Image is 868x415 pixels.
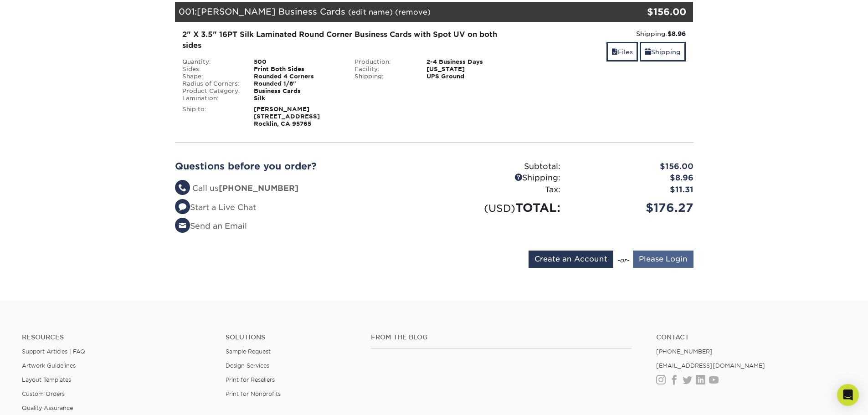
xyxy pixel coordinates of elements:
[226,348,271,355] a: Sample Request
[611,48,618,56] span: files
[527,29,686,38] div: Shipping:
[175,2,607,22] div: 001:
[226,333,357,341] h4: Solutions
[395,8,431,16] a: (remove)
[175,183,427,195] li: Call us
[175,221,247,231] a: Send an Email
[668,30,686,37] strong: $8.96
[645,48,651,56] span: shipping
[2,387,77,412] iframe: Google Customer Reviews
[254,106,320,127] strong: [PERSON_NAME] [STREET_ADDRESS] Rocklin, CA 95765
[22,376,71,383] a: Layout Templates
[420,73,520,80] div: UPS Ground
[175,161,427,172] h2: Questions before you order?
[837,384,859,406] div: Open Intercom Messenger
[656,348,713,355] a: [PHONE_NUMBER]
[22,333,212,341] h4: Resources
[656,333,846,341] a: Contact
[247,95,348,102] div: Silk
[529,251,613,268] input: Create an Account
[640,42,686,61] a: Shipping
[226,362,269,369] a: Design Services
[175,106,247,128] div: Ship to:
[607,5,687,19] div: $156.00
[247,80,348,87] div: Rounded 1/8"
[197,6,345,16] span: [PERSON_NAME] Business Cards
[633,251,693,268] input: Please Login
[567,184,700,196] div: $11.31
[348,66,420,73] div: Facility:
[371,333,632,341] h4: From the Blog
[175,95,247,102] div: Lamination:
[219,184,298,193] strong: [PHONE_NUMBER]
[348,58,420,66] div: Production:
[567,161,700,173] div: $156.00
[175,87,247,95] div: Product Category:
[175,80,247,87] div: Radius of Corners:
[175,203,256,212] a: Start a Live Chat
[22,362,76,369] a: Artwork Guidelines
[247,58,348,66] div: 500
[434,184,567,196] div: Tax:
[656,362,765,369] a: [EMAIL_ADDRESS][DOMAIN_NAME]
[567,199,700,216] div: $176.27
[434,161,567,173] div: Subtotal:
[434,199,567,216] div: TOTAL:
[175,58,247,66] div: Quantity:
[22,348,85,355] a: Support Articles | FAQ
[175,66,247,73] div: Sides:
[484,202,515,214] small: (USD)
[175,73,247,80] div: Shape:
[434,172,567,184] div: Shipping:
[182,29,514,51] div: 2" X 3.5" 16PT Silk Laminated Round Corner Business Cards with Spot UV on both sides
[247,87,348,95] div: Business Cards
[606,42,638,61] a: Files
[247,73,348,80] div: Rounded 4 Corners
[617,256,629,264] em: -or-
[420,58,520,66] div: 2-4 Business Days
[420,66,520,73] div: [US_STATE]
[226,390,281,397] a: Print for Nonprofits
[247,66,348,73] div: Print Both Sides
[348,8,393,16] a: (edit name)
[567,172,700,184] div: $8.96
[348,73,420,80] div: Shipping:
[226,376,275,383] a: Print for Resellers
